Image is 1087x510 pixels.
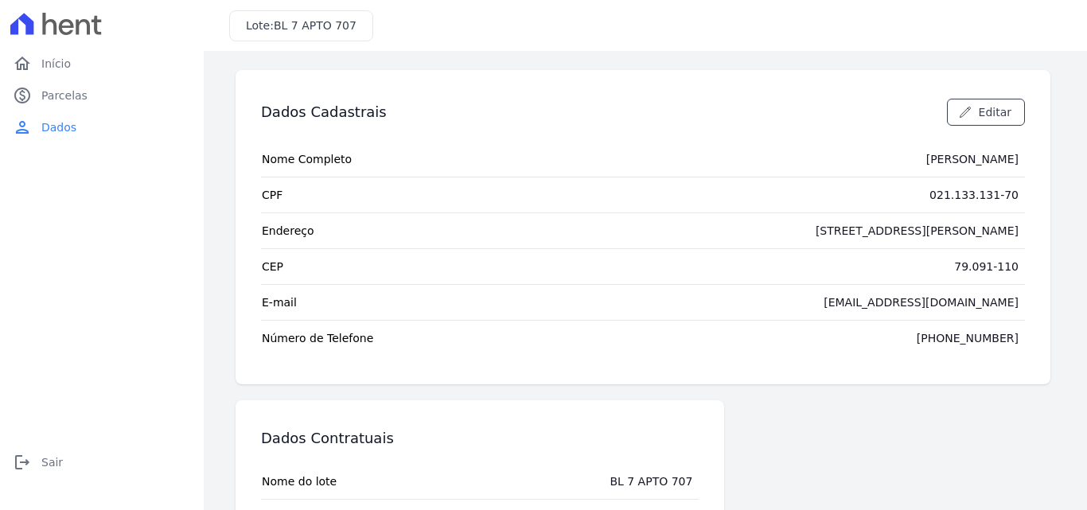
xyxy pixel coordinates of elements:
span: Editar [979,104,1011,120]
h3: Dados Contratuais [261,429,394,448]
span: E-mail [262,294,297,310]
div: [EMAIL_ADDRESS][DOMAIN_NAME] [824,294,1019,310]
span: Nome do lote [262,473,337,489]
i: home [13,54,32,73]
div: [STREET_ADDRESS][PERSON_NAME] [816,223,1019,239]
span: BL 7 APTO 707 [274,19,356,32]
div: [PHONE_NUMBER] [917,330,1019,346]
span: Nome Completo [262,151,352,167]
span: Endereço [262,223,314,239]
a: paidParcelas [6,80,197,111]
h3: Dados Cadastrais [261,103,387,122]
span: Sair [41,454,63,470]
span: Parcelas [41,88,88,103]
span: Número de Telefone [262,330,373,346]
h3: Lote: [246,18,356,34]
a: personDados [6,111,197,143]
i: person [13,118,32,137]
div: 79.091-110 [954,259,1019,274]
i: paid [13,86,32,105]
div: [PERSON_NAME] [926,151,1019,167]
span: Início [41,56,71,72]
span: CPF [262,187,282,203]
span: CEP [262,259,283,274]
a: logoutSair [6,446,197,478]
span: Dados [41,119,76,135]
a: Editar [947,99,1025,126]
div: 021.133.131-70 [929,187,1019,203]
div: BL 7 APTO 707 [610,473,692,489]
a: homeInício [6,48,197,80]
i: logout [13,453,32,472]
